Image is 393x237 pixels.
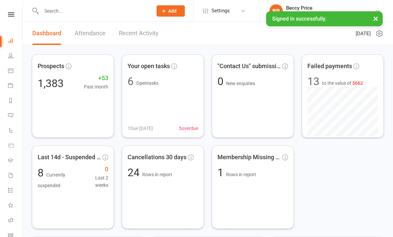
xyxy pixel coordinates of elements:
[128,125,153,132] span: 1 Due [DATE]
[128,76,134,87] div: 6
[8,34,23,49] a: Dashboard
[286,5,375,11] div: Beccy Price
[136,80,159,86] span: Open tasks
[272,16,326,22] span: Signed in successfully.
[128,153,187,162] span: Cancellations 30 days
[38,78,64,89] div: 1,383
[8,64,23,79] a: Calendar
[179,125,198,132] span: 5 overdue
[84,174,108,189] span: Last 2 weeks
[217,61,281,71] span: "Contact Us" submissions
[226,81,255,86] span: New enquiries
[8,213,23,228] a: Roll call kiosk mode
[217,153,281,162] span: Membership Missing (Sign up ...
[307,76,319,87] div: 13
[8,198,23,213] a: What's New
[32,22,61,45] a: Dashboard
[356,30,371,38] span: [DATE]
[75,22,106,45] a: Attendance
[269,4,283,18] div: BP
[84,165,108,174] span: 0
[38,172,65,188] span: Currently suspended
[38,153,101,162] span: Last 14d - Suspended Members
[322,79,363,87] span: to the value of
[307,61,352,71] span: Failed payments
[226,172,256,177] span: Rows in report
[128,166,142,179] span: 24
[211,3,230,18] span: Settings
[352,80,363,86] span: $662
[370,11,382,26] button: ×
[38,61,64,71] span: Prospects
[142,172,172,177] span: Rows in report
[39,6,148,16] input: Search...
[8,49,23,64] a: People
[84,83,108,90] span: Past month
[119,22,159,45] a: Recent Activity
[8,79,23,94] a: Payments
[84,73,108,83] span: +53
[286,11,375,17] div: Honour Moreton Bay Martial Arts Academy
[168,8,177,14] span: Add
[217,75,226,88] span: 0
[157,5,185,17] button: Add
[38,168,84,189] div: 8
[8,139,23,154] a: Product Sales
[8,94,23,109] a: Reports
[128,61,170,71] span: Your open tasks
[217,166,226,179] span: 1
